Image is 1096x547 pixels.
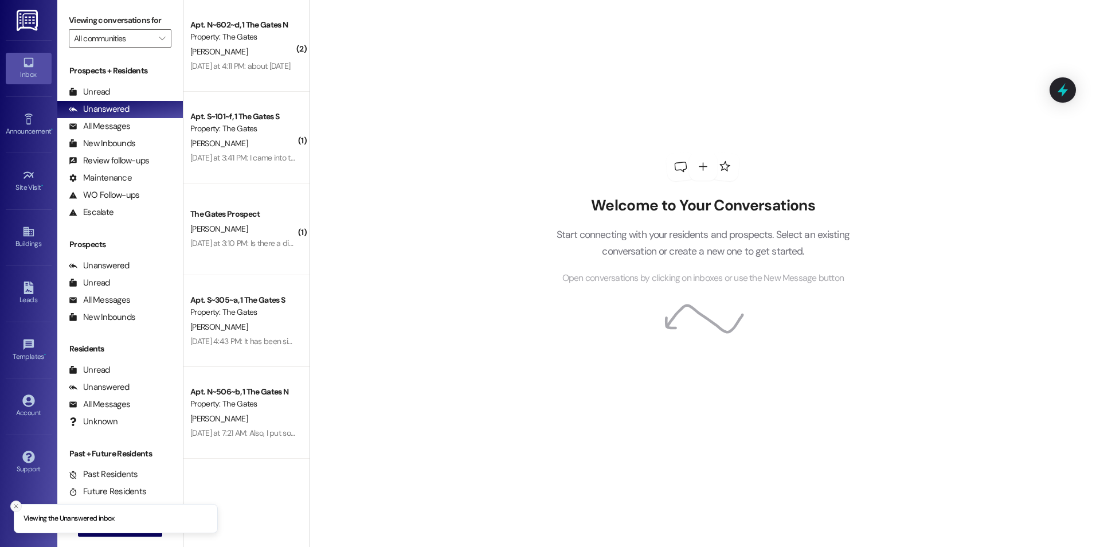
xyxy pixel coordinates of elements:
div: Unknown [69,416,118,428]
span: • [44,351,46,359]
div: [DATE] 4:43 PM: It has been signed but I was at work until just a few minutes ago, I hope I'll st... [190,336,761,346]
h2: Welcome to Your Conversations [539,197,867,215]
a: Site Visit • [6,166,52,197]
div: Unanswered [69,260,130,272]
span: • [41,182,43,190]
div: Unanswered [69,103,130,115]
label: Viewing conversations for [69,11,171,29]
div: Apt. S~101~f, 1 The Gates S [190,111,296,123]
div: Property: The Gates [190,398,296,410]
a: Support [6,447,52,478]
div: Apt. N~602~d, 1 The Gates N [190,19,296,31]
div: New Inbounds [69,311,135,323]
span: [PERSON_NAME] [190,224,248,234]
div: The Gates Prospect [190,208,296,220]
div: Property: The Gates [190,123,296,135]
span: Open conversations by clicking on inboxes or use the New Message button [562,271,844,286]
div: Prospects [57,239,183,251]
p: Viewing the Unanswered inbox [24,514,115,524]
div: WO Follow-ups [69,189,139,201]
a: Templates • [6,335,52,366]
div: [DATE] at 3:41 PM: I came into the office towards the end of last semester, I'm not positive if I... [190,153,535,163]
div: Prospects + Residents [57,65,183,77]
div: Unanswered [69,381,130,393]
div: Apt. N~506~b, 1 The Gates N [190,386,296,398]
div: All Messages [69,398,130,411]
button: Close toast [10,501,22,512]
div: [DATE] at 7:21 AM: Also, I put some of my dogs things, that are normally under my bed, in the emp... [190,428,890,438]
div: Past + Future Residents [57,448,183,460]
p: Start connecting with your residents and prospects. Select an existing conversation or create a n... [539,226,867,259]
div: Apt. S~305~a, 1 The Gates S [190,294,296,306]
div: Unread [69,86,110,98]
div: All Messages [69,294,130,306]
div: Maintenance [69,172,132,184]
div: All Messages [69,120,130,132]
div: [DATE] at 4:11 PM: about [DATE] [190,61,290,71]
a: Leads [6,278,52,309]
input: All communities [74,29,153,48]
div: New Inbounds [69,138,135,150]
span: • [51,126,53,134]
div: Future Residents [69,486,146,498]
span: [PERSON_NAME] [190,413,248,424]
div: Property: The Gates [190,306,296,318]
div: Property: The Gates [190,31,296,43]
div: Escalate [69,206,113,218]
div: [DATE] at 3:10 PM: Is there a discount for paying the whole thing? Or is it the same either way? [190,238,500,248]
span: [PERSON_NAME] [190,322,248,332]
img: ResiDesk Logo [17,10,40,31]
div: Unread [69,277,110,289]
a: Account [6,391,52,422]
div: Review follow-ups [69,155,149,167]
a: Inbox [6,53,52,84]
div: Past Residents [69,468,138,480]
div: Residents [57,343,183,355]
a: Buildings [6,222,52,253]
div: Unread [69,364,110,376]
span: [PERSON_NAME] [190,46,248,57]
i:  [159,34,165,43]
span: [PERSON_NAME] [190,138,248,149]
